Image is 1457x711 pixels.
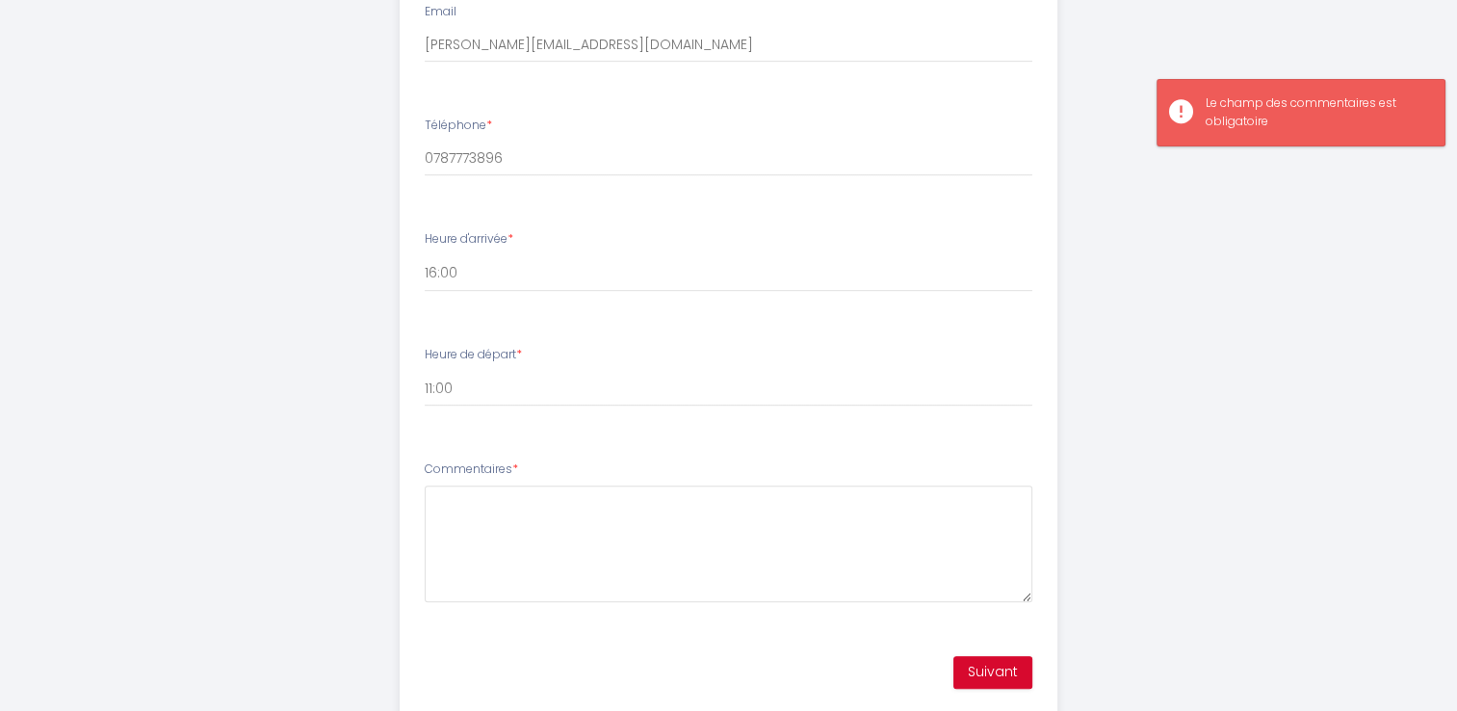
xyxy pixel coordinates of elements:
label: Commentaires [425,461,518,479]
label: Heure de départ [425,346,522,364]
label: Téléphone [425,117,492,135]
div: Le champ des commentaires est obligatoire [1206,94,1425,131]
label: Email [425,3,456,21]
button: Suivant [953,656,1032,689]
label: Heure d'arrivée [425,230,513,249]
